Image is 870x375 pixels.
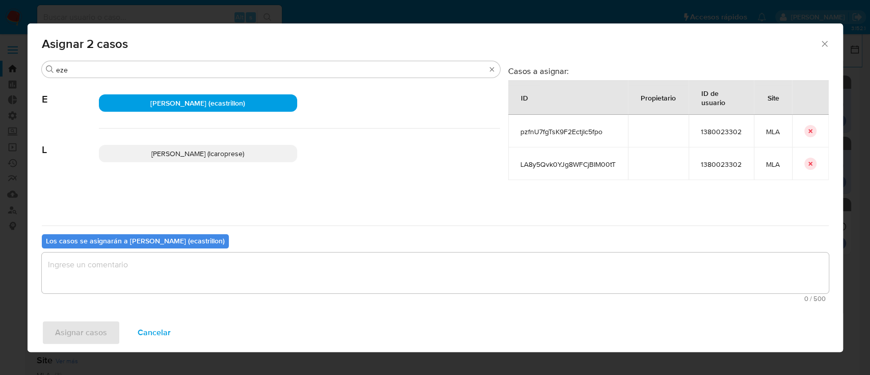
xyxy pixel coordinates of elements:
[701,160,742,169] span: 1380023302
[56,65,486,74] input: Buscar analista
[804,158,816,170] button: icon-button
[820,39,829,48] button: Cerrar ventana
[42,129,99,156] span: L
[45,295,826,302] span: Máximo 500 caracteres
[124,320,184,345] button: Cancelar
[509,85,540,110] div: ID
[766,127,780,136] span: MLA
[766,160,780,169] span: MLA
[520,160,616,169] span: LA8y5Qvk0YJg8WFCjBIM00tT
[755,85,792,110] div: Site
[488,65,496,73] button: Borrar
[804,125,816,137] button: icon-button
[42,38,820,50] span: Asignar 2 casos
[138,321,171,344] span: Cancelar
[42,78,99,106] span: E
[151,148,244,159] span: [PERSON_NAME] (lcaroprese)
[150,98,245,108] span: [PERSON_NAME] (ecastrillon)
[628,85,688,110] div: Propietario
[99,145,298,162] div: [PERSON_NAME] (lcaroprese)
[689,81,753,114] div: ID de usuario
[99,94,298,112] div: [PERSON_NAME] (ecastrillon)
[46,65,54,73] button: Buscar
[520,127,616,136] span: pzfnU7fgTsK9F2EctjIc5fpo
[701,127,742,136] span: 1380023302
[46,236,225,246] b: Los casos se asignarán a [PERSON_NAME] (ecastrillon)
[508,66,829,76] h3: Casos a asignar:
[28,23,843,352] div: assign-modal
